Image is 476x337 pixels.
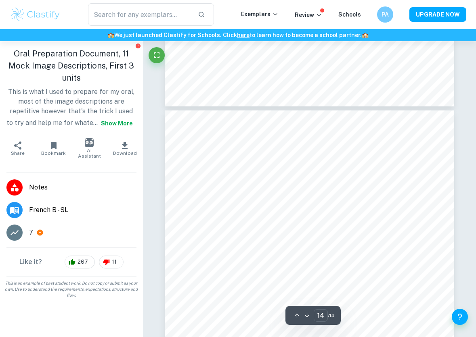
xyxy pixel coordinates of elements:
button: Fullscreen [149,47,165,63]
p: 7 [29,228,33,237]
span: This is an example of past student work. Do not copy or submit as your own. Use to understand the... [3,280,140,298]
span: AI Assistant [76,148,102,159]
span: Bookmark [41,150,66,156]
p: Review [295,10,322,19]
a: Schools [338,11,361,18]
h6: PA [381,10,390,19]
span: 🏫 [362,32,369,38]
input: Search for any exemplars... [88,3,191,26]
div: 267 [65,256,95,268]
p: Exemplars [241,10,279,19]
span: French B - SL [29,205,136,215]
button: Bookmark [36,137,71,160]
button: Download [107,137,143,160]
button: PA [377,6,393,23]
span: 11 [107,258,121,266]
span: / 14 [328,312,334,319]
span: 🏫 [107,32,114,38]
img: Clastify logo [10,6,61,23]
h6: Like it? [19,257,42,267]
span: Notes [29,183,136,192]
h6: We just launched Clastify for Schools. Click to learn how to become a school partner. [2,31,474,40]
div: 11 [99,256,124,268]
h1: Oral Preparation Document, 11 Mock Image Descriptions, First 3 units [6,48,136,84]
button: UPGRADE NOW [409,7,466,22]
button: Report issue [135,43,141,49]
button: AI Assistant [71,137,107,160]
img: AI Assistant [85,138,94,147]
span: Download [113,150,137,156]
button: Show more [98,116,136,131]
p: This is what I used to prepare for my oral, most of the image descriptions are repetitive however... [6,87,136,131]
a: here [237,32,250,38]
button: Help and Feedback [452,309,468,325]
span: Share [11,150,25,156]
span: 267 [73,258,92,266]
